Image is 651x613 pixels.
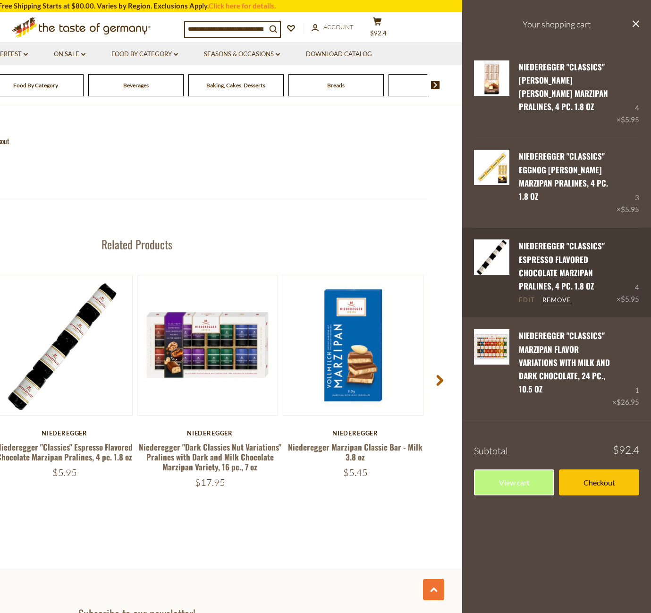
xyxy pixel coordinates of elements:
[474,445,508,457] span: Subtotal
[111,49,178,60] a: Food By Category
[559,469,639,495] a: Checkout
[283,275,423,415] img: Niederegger Marzipan Classic Bar - Milk 3.8 oz
[288,441,423,463] a: Niederegger Marzipan Classic Bar - Milk 3.8 oz
[474,60,509,126] a: Niederegger "Classics" Marc de Champagne Brandy Marzipan Pralines, 4 pc. 1.8 oz
[204,49,280,60] a: Seasons & Occasions
[123,82,149,89] a: Beverages
[617,60,639,126] div: 4 ×
[306,49,372,60] a: Download Catalog
[195,477,225,488] span: $17.95
[474,60,509,96] img: Niederegger "Classics" Marc de Champagne Brandy Marzipan Pralines, 4 pc. 1.8 oz
[474,150,509,185] img: Niederegger "Classics" Eggnog Brandy Marzipan Pralines, 4 pc. 1.8 oz
[519,296,535,305] a: Edit
[612,329,639,408] div: 1 ×
[519,150,608,202] a: Niederegger "Classics" Eggnog [PERSON_NAME] Marzipan Pralines, 4 pc. 1.8 oz
[364,17,392,41] button: $92.4
[137,429,283,437] div: Niederegger
[139,441,281,473] a: Niederegger "Dark Classics Nut Variations" Pralines with Dark and Milk Chocolate Marzipan Variety...
[542,296,571,305] a: Remove
[621,205,639,213] span: $5.95
[474,469,554,495] a: View cart
[138,275,278,415] img: Niederegger "Dark Classics Nut Variations" Pralines with Dark and Milk Chocolate Marzipan Variety...
[613,445,639,455] span: $92.4
[519,330,610,395] a: Niederegger "Classics" Marzipan Flavor Variations With Milk and Dark Chocolate, 24 pc., 10.5 oz
[621,295,639,303] span: $5.95
[617,398,639,406] span: $26.95
[370,29,387,37] span: $92.4
[519,240,605,292] a: Niederegger "Classics" Espresso Flavored Chocolate Marzipan Pralines, 4 pc. 1.8 oz
[206,82,265,89] a: Baking, Cakes, Desserts
[327,82,345,89] a: Breads
[621,115,639,124] span: $5.95
[323,23,354,31] span: Account
[474,239,509,305] a: Niederegger "Classics" Espresso Flavored Chocolate Marzipan Pralines, 4 pc. 1.8 oz
[54,49,85,60] a: On Sale
[519,61,608,113] a: Niederegger "Classics" [PERSON_NAME] [PERSON_NAME] Marzipan Pralines, 4 pc. 1.8 oz
[52,467,77,478] span: $5.95
[431,81,440,89] img: next arrow
[617,150,639,215] div: 3 ×
[343,467,368,478] span: $5.45
[474,329,509,365] img: Niederegger "Classics" Marzipan Flavor Variations With Milk and Dark Chocolate, 24 pc., 10.5 oz
[283,429,428,437] div: Niederegger
[474,239,509,275] img: Niederegger "Classics" Espresso Flavored Chocolate Marzipan Pralines, 4 pc. 1.8 oz
[209,1,276,10] a: Click here for details.
[13,82,58,89] a: Food By Category
[617,239,639,305] div: 4 ×
[474,150,509,215] a: Niederegger "Classics" Eggnog Brandy Marzipan Pralines, 4 pc. 1.8 oz
[312,22,354,33] a: Account
[474,329,509,408] a: Niederegger "Classics" Marzipan Flavor Variations With Milk and Dark Chocolate, 24 pc., 10.5 oz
